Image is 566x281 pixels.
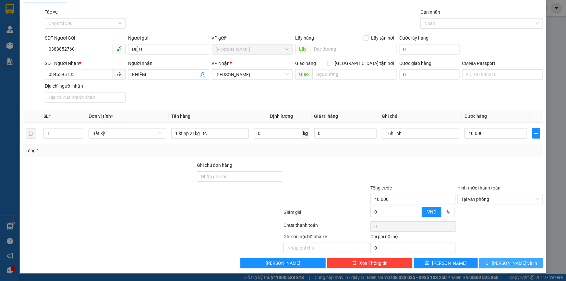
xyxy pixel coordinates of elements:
[352,261,357,266] span: delete
[400,61,432,66] label: Cước giao hàng
[2,29,55,34] span: N.gửi:
[295,35,314,41] span: Lấy hàng
[29,35,62,40] span: 07:42:04 [DATE]
[400,69,460,80] input: Cước giao hàng
[295,61,316,66] span: Giao hàng
[485,261,489,266] span: printer
[382,128,459,139] input: Ghi Chú
[420,9,440,15] label: Gán nhãn
[310,44,397,54] input: Dọc đường
[462,60,543,67] div: CMND/Passport
[89,114,113,119] span: Đơn vị tính
[45,60,126,67] div: SĐT Người Nhận
[359,260,388,267] span: Xóa Thông tin
[29,29,55,34] span: 0937744922
[327,258,413,268] button: deleteXóa Thông tin
[295,44,310,54] span: Lấy
[2,47,83,52] span: Tên hàng:
[197,163,233,168] label: Ghi chú đơn hàng
[266,260,300,267] span: [PERSON_NAME]
[31,41,57,45] span: 0896717108
[427,209,436,214] span: VND
[171,114,190,119] span: Tên hàng
[13,29,55,34] span: THUẬN-
[38,15,75,22] span: SG10253925
[461,194,539,204] span: Tại văn phòng
[332,60,397,67] span: [GEOGRAPHIC_DATA] tận nơi
[92,128,162,138] span: Bất kỳ
[128,60,209,67] div: Người nhận
[370,233,456,243] div: Chi phí nội bộ
[2,41,57,45] span: N.nhận:
[464,114,487,119] span: Cước hàng
[171,128,249,139] input: VD: Bàn, Ghế
[128,34,209,42] div: Người gửi
[283,243,369,253] input: Nhập ghi chú
[425,261,429,266] span: save
[414,258,478,268] button: save[PERSON_NAME]
[200,72,205,77] span: user-add
[314,114,338,119] span: Giá trị hàng
[45,9,58,15] label: Tác vụ
[2,3,82,8] span: 11:59-
[13,3,82,8] span: [DATE]-
[23,15,74,22] strong: MĐH:
[379,110,462,123] th: Ghi chú
[212,61,230,66] span: VP Nhận
[432,260,467,267] span: [PERSON_NAME]
[17,41,31,45] span: TÔNG -
[457,185,500,190] label: Hình thức thanh toán
[283,209,370,220] div: Giảm giá
[532,128,540,139] button: plus
[2,35,28,40] span: Ngày/ giờ gửi:
[283,222,370,233] div: Chưa thanh toán
[312,69,397,79] input: Dọc đường
[283,233,369,243] div: Ghi chú nội bộ nhà xe
[479,258,543,268] button: printer[PERSON_NAME] và In
[212,34,293,42] div: VP gửi
[116,46,122,51] span: phone
[270,114,293,119] span: Định lượng
[31,9,66,14] strong: PHIẾU TRẢ HÀNG
[45,34,126,42] div: SĐT Người Gửi
[400,35,429,41] label: Cước lấy hàng
[533,131,540,136] span: plus
[45,82,126,90] div: Địa chỉ người nhận
[295,69,312,79] span: Giao
[240,258,326,268] button: [PERSON_NAME]
[45,92,126,103] input: Địa chỉ của người nhận
[43,114,49,119] span: SL
[369,34,397,42] span: Lấy tận nơi
[116,71,122,77] span: phone
[197,171,283,182] input: Ghi chú đơn hàng
[492,260,537,267] span: [PERSON_NAME] và In
[400,44,460,55] input: Cước lấy hàng
[216,70,289,79] span: Hồ Chí Minh
[20,45,83,53] span: 1 T MUST NP 8KG (ĐL)
[26,147,219,154] div: Tổng: 1
[303,128,309,139] span: kg
[370,185,392,190] span: Tổng cước
[314,128,377,139] input: 0
[216,44,289,54] span: Ngã Tư Huyện
[446,209,450,214] span: %
[26,128,36,139] button: delete
[28,4,82,8] span: [PERSON_NAME] [PERSON_NAME]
